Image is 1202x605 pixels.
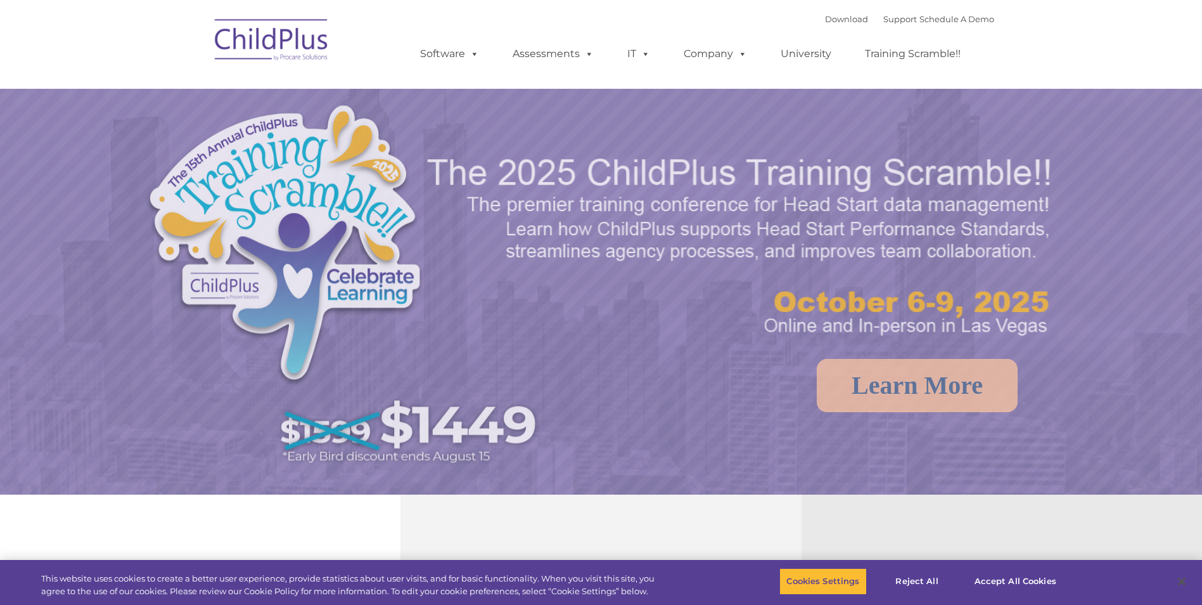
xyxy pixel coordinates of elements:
[852,41,973,67] a: Training Scramble!!
[968,568,1063,595] button: Accept All Cookies
[768,41,844,67] a: University
[825,14,868,24] a: Download
[208,10,335,74] img: ChildPlus by Procare Solutions
[615,41,663,67] a: IT
[779,568,866,595] button: Cookies Settings
[41,573,661,597] div: This website uses cookies to create a better user experience, provide statistics about user visit...
[500,41,606,67] a: Assessments
[817,359,1018,412] a: Learn More
[878,568,957,595] button: Reject All
[883,14,917,24] a: Support
[407,41,492,67] a: Software
[671,41,760,67] a: Company
[1168,568,1196,595] button: Close
[919,14,994,24] a: Schedule A Demo
[825,14,994,24] font: |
